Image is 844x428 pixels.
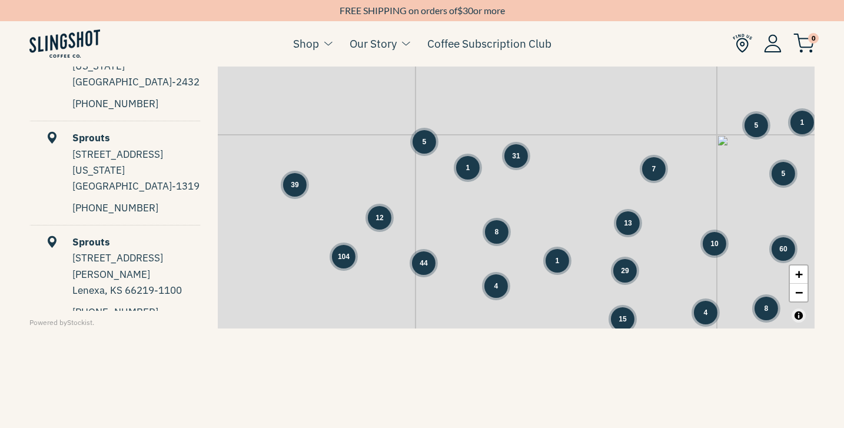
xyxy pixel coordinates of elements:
div: Group of 10 locations [703,232,726,256]
span: 31 [512,151,520,161]
span: 10 [710,238,718,249]
div: Group of 1 locations [790,111,814,134]
span: 8 [765,303,769,314]
div: Group of 15 locations [611,307,634,331]
a: 0 [793,36,815,50]
img: cart [793,34,815,53]
span: 4 [704,307,708,318]
a: Shop [293,35,319,52]
div: Group of 5 locations [745,114,768,137]
a: Stockist Store Locator software (This link will open in a new tab) [67,318,92,327]
a: Zoom out [790,284,808,301]
div: [US_STATE][GEOGRAPHIC_DATA]-1319 [72,162,200,194]
span: 5 [782,168,786,179]
span: 8 [495,227,499,237]
div: Sprouts [31,130,200,146]
span: 4 [494,281,499,291]
span: 30 [463,5,473,16]
div: Group of 12 locations [368,206,391,230]
span: 13 [624,218,632,228]
div: Group of 44 locations [412,251,436,275]
a: Coffee Subscription Club [427,35,551,52]
div: Group of 29 locations [613,259,637,283]
div: Group of 5 locations [772,162,795,185]
div: Group of 5 locations [413,130,436,154]
div: [STREET_ADDRESS][PERSON_NAME] [72,250,200,282]
span: 44 [420,258,427,268]
div: Group of 7 locations [642,157,666,181]
div: Group of 8 locations [755,297,778,320]
div: Lenexa, KS 66219-1100 [72,283,200,298]
div: Group of 104 locations [332,245,355,268]
span: 104 [338,251,350,262]
div: Group of 1 locations [546,249,569,273]
span: 5 [423,137,427,147]
a: [PHONE_NUMBER] [72,201,158,214]
div: [US_STATE][GEOGRAPHIC_DATA]-2432 [72,58,200,90]
span: $ [457,5,463,16]
span: 12 [376,213,383,223]
div: Powered by . [29,317,206,328]
div: Sprouts [31,234,200,250]
a: [PHONE_NUMBER] [72,97,158,110]
div: Group of 4 locations [484,274,508,298]
span: 15 [619,314,626,324]
div: Group of 1 locations [456,156,480,180]
div: Group of 4 locations [694,301,717,324]
span: 1 [556,256,560,266]
span: 0 [808,33,819,44]
span: 1 [800,117,805,128]
img: Account [764,34,782,52]
div: [STREET_ADDRESS] [72,147,200,162]
div: Group of 13 locations [616,211,640,235]
img: Find Us [733,34,752,53]
a: Zoom in [790,266,808,284]
div: Group of 60 locations [772,237,795,261]
div: Group of 39 locations [283,173,307,197]
span: 60 [779,244,787,254]
span: 29 [621,266,629,276]
a: Our Story [350,35,397,52]
span: 5 [755,120,759,131]
span: 1 [466,162,470,173]
div: Group of 8 locations [485,220,509,244]
a: [PHONE_NUMBER] [72,306,158,318]
span: 7 [652,164,656,174]
div: Group of 31 locations [504,144,528,168]
span: 39 [291,180,298,190]
button: Toggle attribution [792,308,806,323]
